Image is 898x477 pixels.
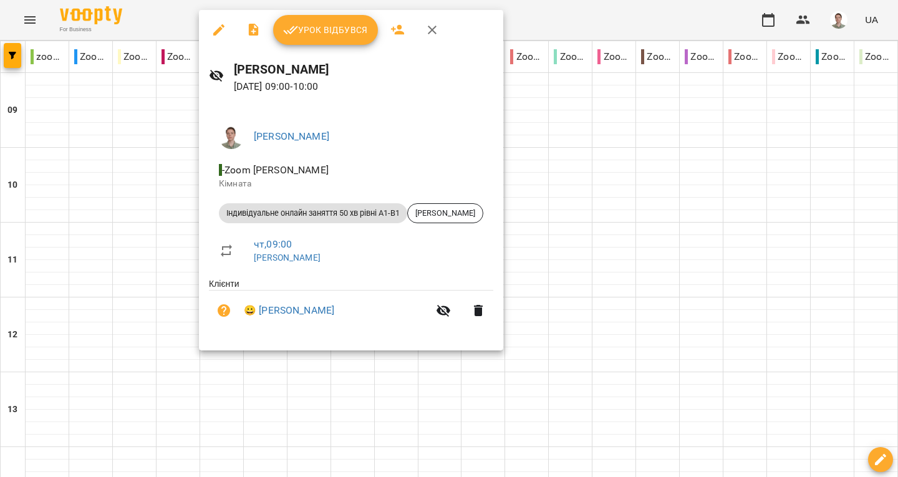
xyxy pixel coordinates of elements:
[219,178,483,190] p: Кімната
[244,303,334,318] a: 😀 [PERSON_NAME]
[273,15,378,45] button: Урок відбувся
[219,208,407,219] span: Індивідуальне онлайн заняття 50 хв рівні А1-В1
[254,130,329,142] a: [PERSON_NAME]
[209,277,493,335] ul: Клієнти
[209,296,239,325] button: Візит ще не сплачено. Додати оплату?
[283,22,368,37] span: Урок відбувся
[254,238,292,250] a: чт , 09:00
[234,79,493,94] p: [DATE] 09:00 - 10:00
[407,203,483,223] div: [PERSON_NAME]
[254,253,321,263] a: [PERSON_NAME]
[408,208,483,219] span: [PERSON_NAME]
[219,124,244,149] img: 08937551b77b2e829bc2e90478a9daa6.png
[219,164,331,176] span: - Zoom [PERSON_NAME]
[234,60,493,79] h6: [PERSON_NAME]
